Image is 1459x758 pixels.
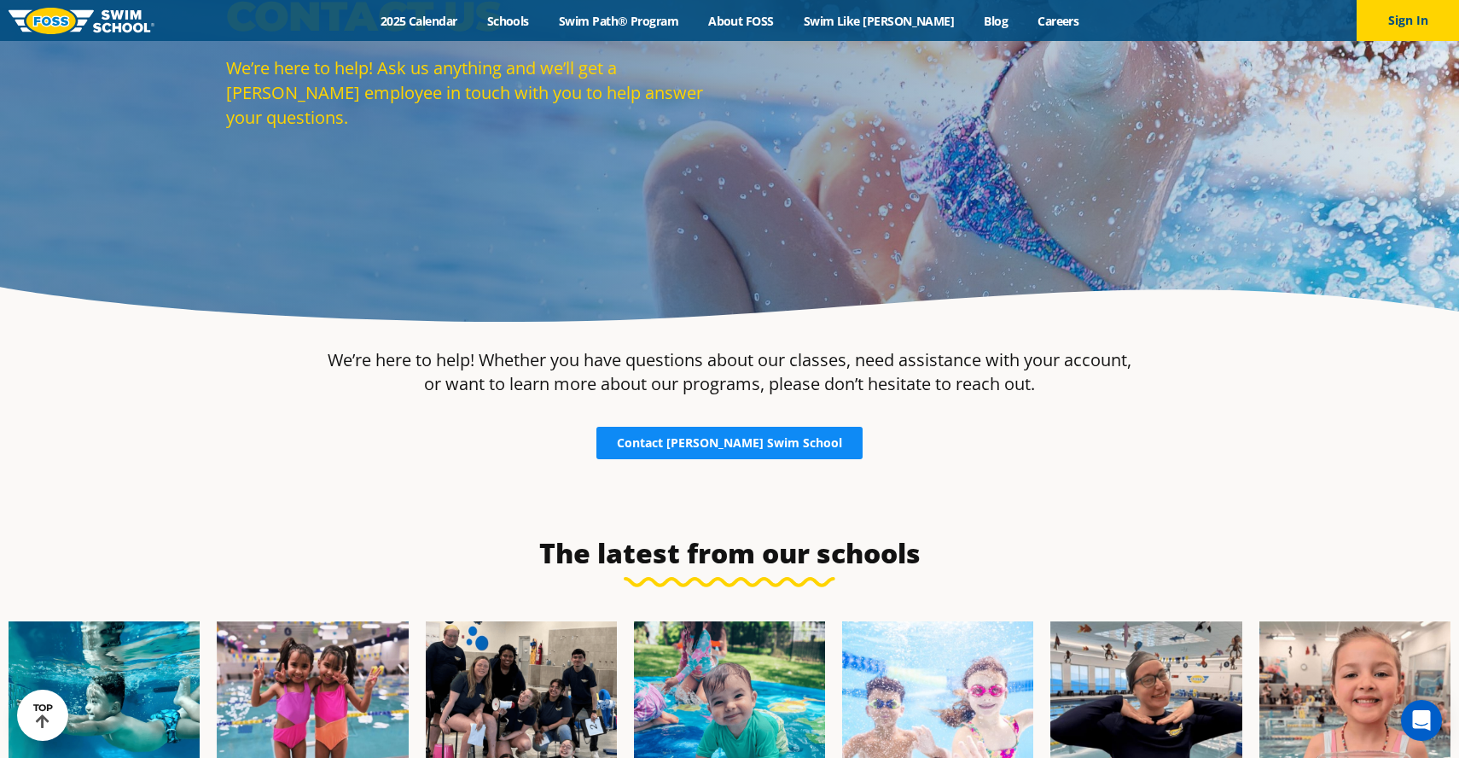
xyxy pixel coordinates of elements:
p: We’re here to help! Ask us anything and we’ll get a [PERSON_NAME] employee in touch with you to h... [226,55,721,130]
a: About FOSS [694,13,789,29]
a: Contact [PERSON_NAME] Swim School [596,427,863,459]
a: Schools [472,13,543,29]
span: Contact [PERSON_NAME] Swim School [617,437,842,449]
div: TOP [33,703,53,729]
img: FOSS Swim School Logo [9,8,154,34]
p: We’re here to help! Whether you have questions about our classes, need assistance with your accou... [327,348,1132,396]
a: Swim Like [PERSON_NAME] [788,13,969,29]
a: Swim Path® Program [543,13,693,29]
a: Blog [969,13,1023,29]
div: Open Intercom Messenger [1401,700,1442,741]
a: Careers [1023,13,1094,29]
a: 2025 Calendar [365,13,472,29]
